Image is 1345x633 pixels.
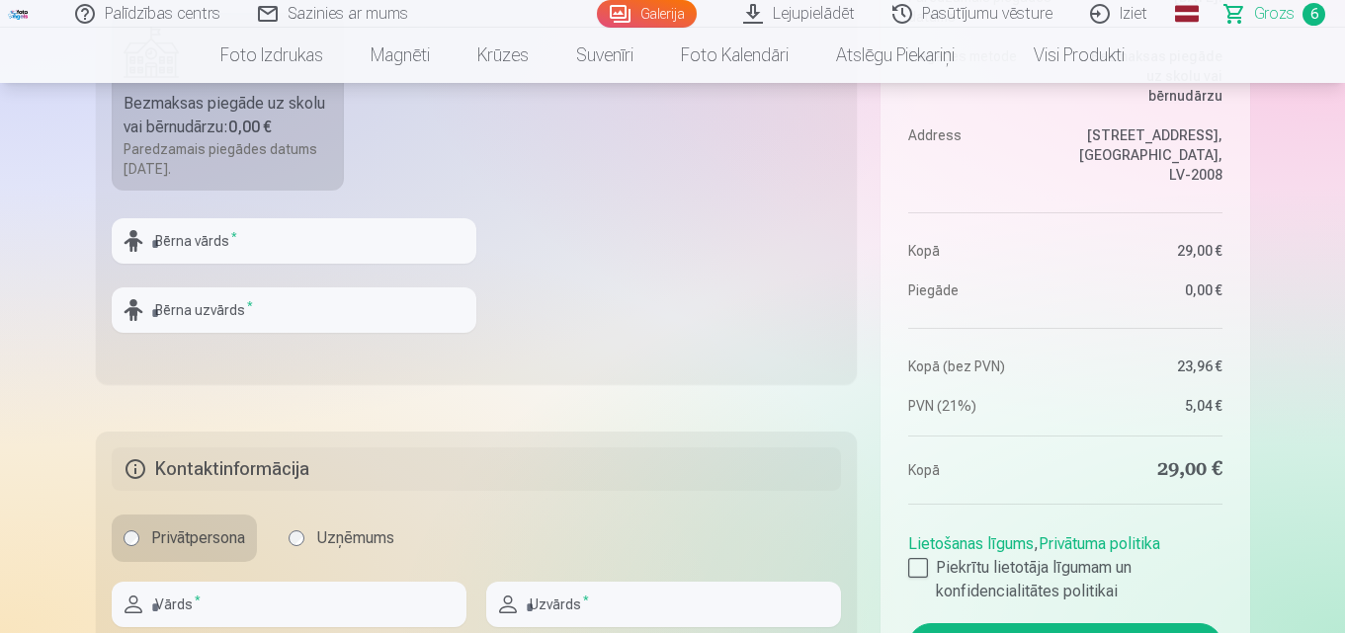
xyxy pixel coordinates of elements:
[908,356,1055,376] dt: Kopā (bez PVN)
[112,447,842,491] h5: Kontaktinformācija
[1075,356,1222,376] dd: 23,96 €
[908,524,1221,603] div: ,
[908,125,1055,185] dt: Address
[812,28,978,83] a: Atslēgu piekariņi
[908,534,1034,553] a: Lietošanas līgums
[908,556,1221,603] label: Piekrītu lietotāja līgumam un konfidencialitātes politikai
[908,456,1055,484] dt: Kopā
[1075,456,1222,484] dd: 29,00 €
[112,514,257,562] label: Privātpersona
[1075,280,1222,300] dd: 0,00 €
[124,139,333,179] div: Paredzamais piegādes datums [DATE].
[8,8,30,20] img: /fa3
[657,28,812,83] a: Foto kalendāri
[277,514,406,562] label: Uzņēmums
[124,92,333,139] div: Bezmaksas piegāde uz skolu vai bērnudārzu :
[1075,241,1222,261] dd: 29,00 €
[197,28,347,83] a: Foto izdrukas
[228,118,272,136] b: 0,00 €
[1303,3,1325,26] span: 6
[1075,396,1222,416] dd: 5,04 €
[552,28,657,83] a: Suvenīri
[454,28,552,83] a: Krūzes
[908,241,1055,261] dt: Kopā
[347,28,454,83] a: Magnēti
[978,28,1148,83] a: Visi produkti
[1075,125,1222,185] dd: [STREET_ADDRESS], [GEOGRAPHIC_DATA], LV-2008
[1039,534,1160,553] a: Privātuma politika
[908,396,1055,416] dt: PVN (21%)
[908,280,1055,300] dt: Piegāde
[124,530,139,546] input: Privātpersona
[1254,2,1295,26] span: Grozs
[289,530,304,546] input: Uzņēmums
